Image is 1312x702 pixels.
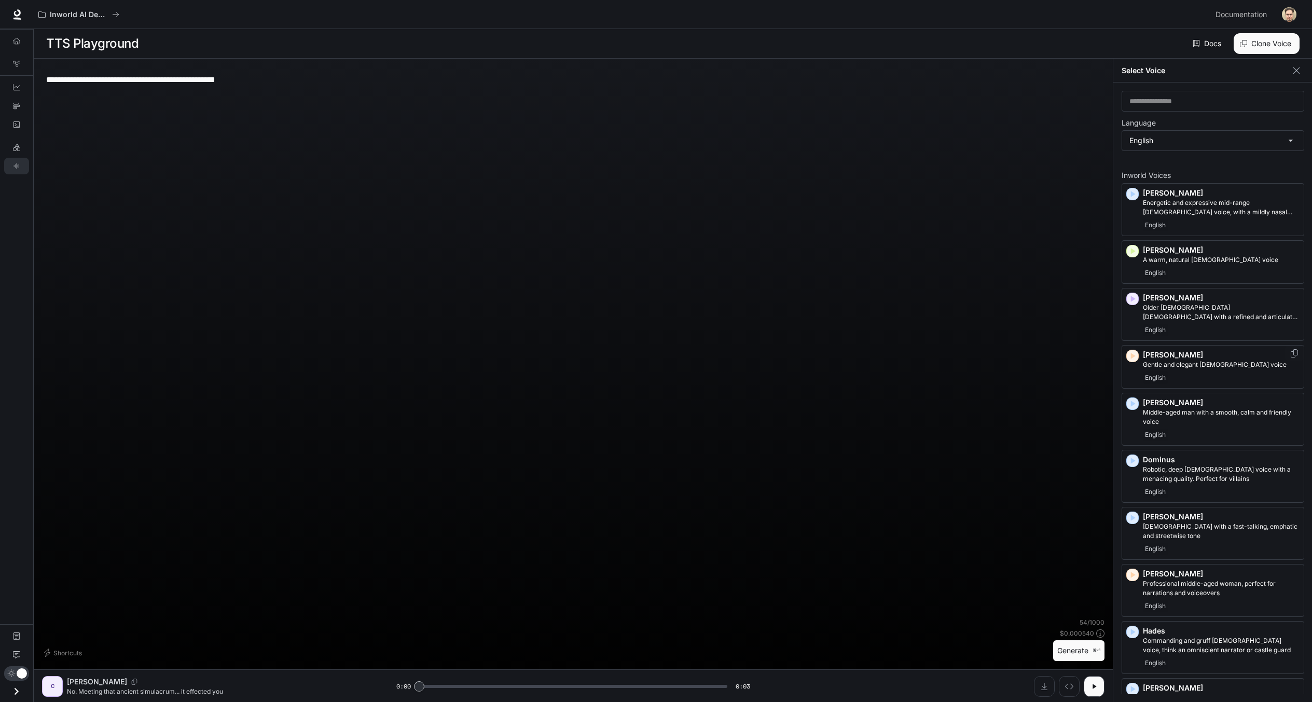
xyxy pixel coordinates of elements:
[1143,360,1300,369] p: Gentle and elegant female voice
[67,687,371,696] p: No. Meeting that ancient simulacrum... it effected you
[4,116,29,133] a: Logs
[1122,131,1304,150] div: English
[1211,4,1275,25] a: Documentation
[736,681,750,692] span: 0:03
[1143,303,1300,322] p: Older British male with a refined and articulate voice
[1143,408,1300,426] p: Middle-aged man with a smooth, calm and friendly voice
[1143,569,1300,579] p: [PERSON_NAME]
[5,681,28,702] button: Open drawer
[1143,579,1300,598] p: Professional middle-aged woman, perfect for narrations and voiceovers
[1143,486,1168,498] span: English
[1053,640,1104,662] button: Generate⌘⏎
[1122,119,1156,127] p: Language
[1080,618,1104,627] p: 54 / 1000
[4,79,29,95] a: Dashboards
[1282,7,1296,22] img: User avatar
[4,56,29,72] a: Graph Registry
[17,667,27,679] span: Dark mode toggle
[1093,648,1100,654] p: ⌘⏎
[1279,4,1300,25] button: User avatar
[1191,33,1225,54] a: Docs
[1143,626,1300,636] p: Hades
[1143,683,1300,693] p: [PERSON_NAME]
[1143,455,1300,465] p: Dominus
[1060,629,1094,638] p: $ 0.000540
[1143,267,1168,279] span: English
[4,646,29,663] a: Feedback
[4,158,29,174] a: TTS Playground
[1143,636,1300,655] p: Commanding and gruff male voice, think an omniscient narrator or castle guard
[1143,198,1300,217] p: Energetic and expressive mid-range male voice, with a mildly nasal quality
[1143,657,1168,669] span: English
[1143,600,1168,612] span: English
[34,4,124,25] button: All workspaces
[1216,8,1267,21] span: Documentation
[4,33,29,49] a: Overview
[1143,293,1300,303] p: [PERSON_NAME]
[1143,371,1168,384] span: English
[1143,397,1300,408] p: [PERSON_NAME]
[1143,219,1168,231] span: English
[46,33,139,54] h1: TTS Playground
[1143,543,1168,555] span: English
[44,678,61,695] div: C
[127,679,142,685] button: Copy Voice ID
[1143,465,1300,484] p: Robotic, deep male voice with a menacing quality. Perfect for villains
[4,139,29,156] a: LLM Playground
[42,644,86,661] button: Shortcuts
[1143,512,1300,522] p: [PERSON_NAME]
[1034,676,1055,697] button: Download audio
[4,98,29,114] a: Traces
[1143,245,1300,255] p: [PERSON_NAME]
[1143,429,1168,441] span: English
[1122,172,1304,179] p: Inworld Voices
[1234,33,1300,54] button: Clone Voice
[396,681,411,692] span: 0:00
[1143,188,1300,198] p: [PERSON_NAME]
[1143,522,1300,541] p: Male with a fast-talking, emphatic and streetwise tone
[1289,349,1300,357] button: Copy Voice ID
[1059,676,1080,697] button: Inspect
[67,677,127,687] p: [PERSON_NAME]
[1143,350,1300,360] p: [PERSON_NAME]
[1143,255,1300,265] p: A warm, natural female voice
[50,10,108,19] p: Inworld AI Demos
[4,628,29,644] a: Documentation
[1143,324,1168,336] span: English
